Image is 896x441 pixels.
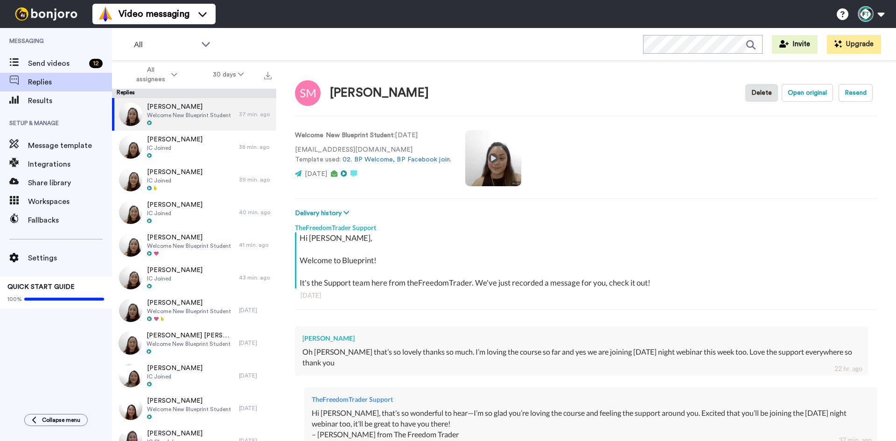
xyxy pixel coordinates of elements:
[195,66,262,83] button: 30 days
[119,135,142,159] img: 5bf82f0f-54be-4735-86ad-8dc58576fe92-thumb.jpg
[147,177,203,184] span: IC Joined
[302,347,861,368] div: Oh [PERSON_NAME] that’s so lovely thanks so much. I’m loving the course so far and yes we are joi...
[119,233,142,257] img: 70c89f95-3606-4aa6-95f4-c372546476f7-thumb.jpg
[239,209,272,216] div: 40 min. ago
[300,232,875,288] div: Hi [PERSON_NAME], Welcome to Blueprint! It's the Support team here from theFreedomTrader. We've j...
[28,159,112,170] span: Integrations
[147,135,203,144] span: [PERSON_NAME]
[745,84,778,102] button: Delete
[112,392,276,425] a: [PERSON_NAME]Welcome New Blueprint Student[DATE]
[119,299,142,322] img: 45ee70c7-d7c1-48d8-91f0-343723d72b29-thumb.jpg
[28,58,85,69] span: Send videos
[839,84,873,102] button: Resend
[343,156,451,163] a: 02. BP Welcome, BP Facebook join.
[7,284,75,290] span: QUICK START GUIDE
[7,295,22,303] span: 100%
[239,176,272,183] div: 39 min. ago
[302,334,861,343] div: [PERSON_NAME]
[239,143,272,151] div: 38 min. ago
[147,210,203,217] span: IC Joined
[295,80,321,106] img: Image of Samantha Murray
[147,112,231,119] span: Welcome New Blueprint Student
[295,208,352,218] button: Delivery history
[132,65,169,84] span: All assignees
[112,163,276,196] a: [PERSON_NAME]IC Joined39 min. ago
[147,406,231,413] span: Welcome New Blueprint Student
[24,414,88,426] button: Collapse menu
[147,298,231,308] span: [PERSON_NAME]
[147,373,203,380] span: IC Joined
[119,364,142,387] img: c7c9075b-0c68-4ed1-b4ef-1f43bb80bfe4-thumb.jpg
[112,98,276,131] a: [PERSON_NAME]Welcome New Blueprint Student37 min. ago
[827,35,881,54] button: Upgrade
[147,168,203,177] span: [PERSON_NAME]
[239,111,272,118] div: 37 min. ago
[330,86,429,100] div: [PERSON_NAME]
[28,196,112,207] span: Workspaces
[261,68,274,82] button: Export all results that match these filters now.
[112,196,276,229] a: [PERSON_NAME]IC Joined40 min. ago
[147,340,234,348] span: Welcome New Blueprint Student
[112,89,276,98] div: Replies
[147,396,231,406] span: [PERSON_NAME]
[239,274,272,281] div: 43 min. ago
[112,229,276,261] a: [PERSON_NAME]Welcome New Blueprint Student41 min. ago
[147,266,203,275] span: [PERSON_NAME]
[28,252,112,264] span: Settings
[147,331,234,340] span: [PERSON_NAME] [PERSON_NAME]
[119,168,142,191] img: 6748d7b8-f0a0-4b27-b275-e9e9448a573b-thumb.jpg
[147,429,203,438] span: [PERSON_NAME]
[134,39,196,50] span: All
[239,307,272,314] div: [DATE]
[112,359,276,392] a: [PERSON_NAME]IC Joined[DATE]
[119,266,142,289] img: f3860f1b-1e5f-4786-ba7e-e00bd0cba296-thumb.jpg
[239,372,272,379] div: [DATE]
[147,242,231,250] span: Welcome New Blueprint Student
[119,103,142,126] img: 5222c18f-c11d-406e-bb35-b27be5967eb3-thumb.jpg
[782,84,833,102] button: Open original
[301,291,872,300] div: [DATE]
[112,261,276,294] a: [PERSON_NAME]IC Joined43 min. ago
[239,339,272,347] div: [DATE]
[772,35,818,54] button: Invite
[28,215,112,226] span: Fallbacks
[147,308,231,315] span: Welcome New Blueprint Student
[119,331,142,355] img: 4f2180c1-f9a3-4fc1-a87d-374abcc0678f-thumb.jpg
[112,294,276,327] a: [PERSON_NAME]Welcome New Blueprint Student[DATE]
[295,145,451,165] p: [EMAIL_ADDRESS][DOMAIN_NAME] Template used:
[305,171,327,177] span: [DATE]
[239,405,272,412] div: [DATE]
[112,327,276,359] a: [PERSON_NAME] [PERSON_NAME]Welcome New Blueprint Student[DATE]
[239,241,272,249] div: 41 min. ago
[147,364,203,373] span: [PERSON_NAME]
[119,7,189,21] span: Video messaging
[147,102,231,112] span: [PERSON_NAME]
[28,95,112,106] span: Results
[89,59,103,68] div: 12
[834,364,862,373] div: 22 hr. ago
[28,177,112,189] span: Share library
[295,132,393,139] strong: Welcome New Blueprint Student
[119,201,142,224] img: 7bbe2272-4eb6-45af-9b09-e8aef15ba317-thumb.jpg
[42,416,80,424] span: Collapse menu
[28,77,112,88] span: Replies
[114,62,195,88] button: All assignees
[119,397,142,420] img: 393785d3-df27-4df7-997f-47224df94af9-thumb.jpg
[112,131,276,163] a: [PERSON_NAME]IC Joined38 min. ago
[98,7,113,21] img: vm-color.svg
[295,131,451,140] p: : [DATE]
[312,395,870,404] div: TheFreedomTrader Support
[11,7,81,21] img: bj-logo-header-white.svg
[147,275,203,282] span: IC Joined
[147,200,203,210] span: [PERSON_NAME]
[264,72,272,79] img: export.svg
[147,144,203,152] span: IC Joined
[147,233,231,242] span: [PERSON_NAME]
[312,408,870,440] div: Hi [PERSON_NAME], that’s so wonderful to hear—I’m so glad you’re loving the course and feeling th...
[295,218,877,232] div: TheFreedomTrader Support
[28,140,112,151] span: Message template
